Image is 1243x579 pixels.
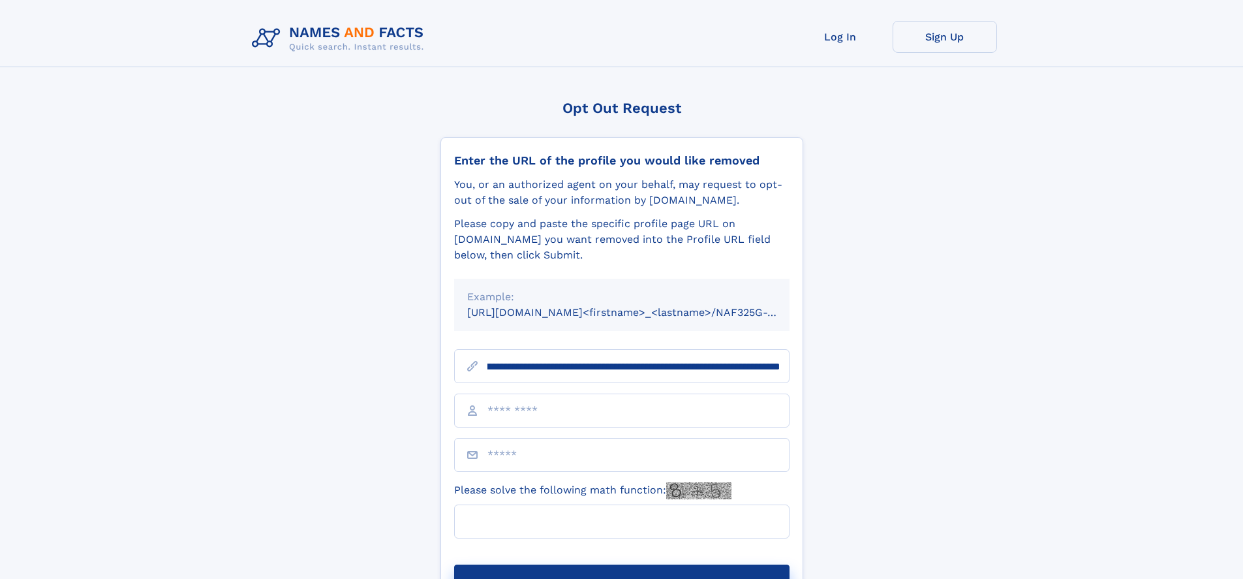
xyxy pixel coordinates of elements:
[467,306,814,319] small: [URL][DOMAIN_NAME]<firstname>_<lastname>/NAF325G-xxxxxxxx
[454,482,731,499] label: Please solve the following math function:
[454,153,790,168] div: Enter the URL of the profile you would like removed
[467,289,776,305] div: Example:
[454,177,790,208] div: You, or an authorized agent on your behalf, may request to opt-out of the sale of your informatio...
[454,216,790,263] div: Please copy and paste the specific profile page URL on [DOMAIN_NAME] you want removed into the Pr...
[788,21,893,53] a: Log In
[893,21,997,53] a: Sign Up
[440,100,803,116] div: Opt Out Request
[247,21,435,56] img: Logo Names and Facts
